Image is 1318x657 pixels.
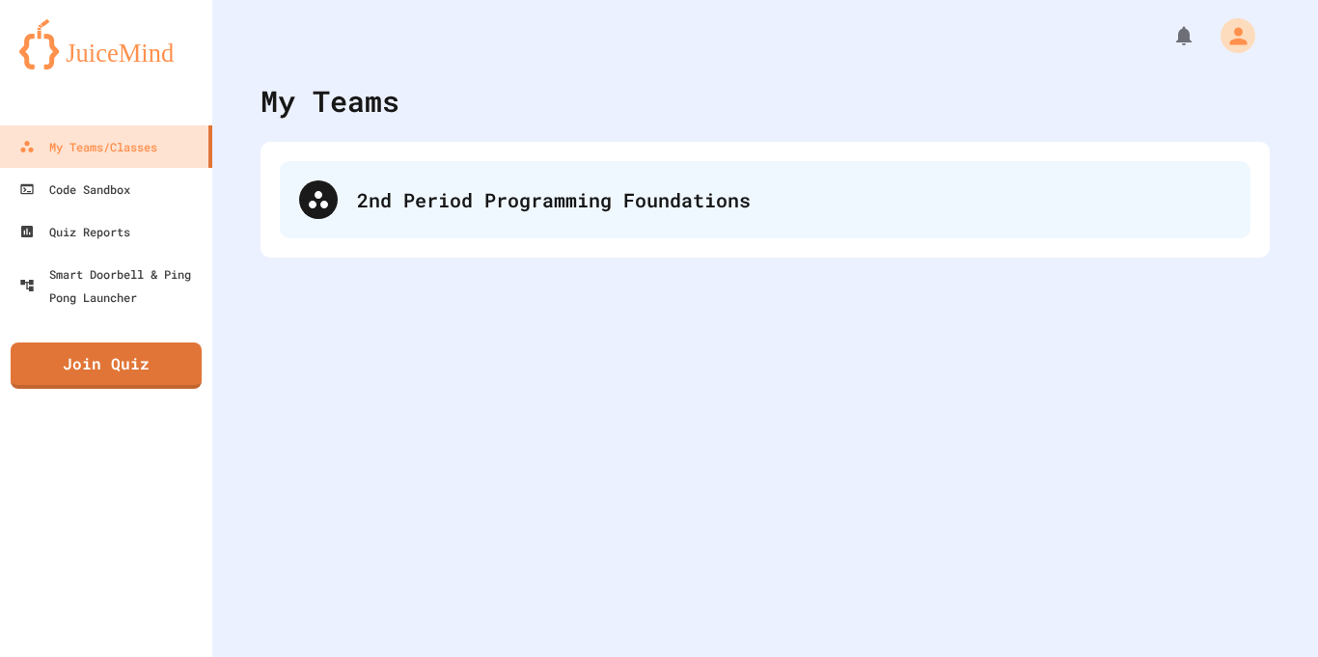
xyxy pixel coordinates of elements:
[19,178,130,201] div: Code Sandbox
[1200,14,1260,58] div: My Account
[1137,19,1200,52] div: My Notifications
[280,161,1250,238] div: 2nd Period Programming Foundations
[357,185,1231,214] div: 2nd Period Programming Foundations
[261,79,399,123] div: My Teams
[19,19,193,69] img: logo-orange.svg
[19,262,205,309] div: Smart Doorbell & Ping Pong Launcher
[19,135,157,158] div: My Teams/Classes
[19,220,130,243] div: Quiz Reports
[11,342,202,389] a: Join Quiz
